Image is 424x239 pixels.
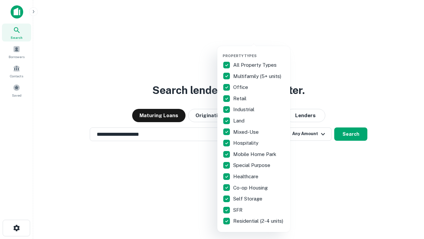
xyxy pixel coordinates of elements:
span: Property Types [223,54,257,58]
p: Office [233,83,249,91]
p: Hospitality [233,139,260,147]
p: Mixed-Use [233,128,260,136]
p: Co-op Housing [233,184,269,192]
p: Industrial [233,106,256,114]
p: Special Purpose [233,161,272,169]
p: Self Storage [233,195,264,203]
iframe: Chat Widget [391,186,424,218]
p: Multifamily (5+ units) [233,72,283,80]
p: SFR [233,206,244,214]
p: Mobile Home Park [233,150,278,158]
p: Land [233,117,246,125]
p: Healthcare [233,173,260,181]
p: Residential (2-4 units) [233,217,285,225]
p: Retail [233,95,248,103]
p: All Property Types [233,61,278,69]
